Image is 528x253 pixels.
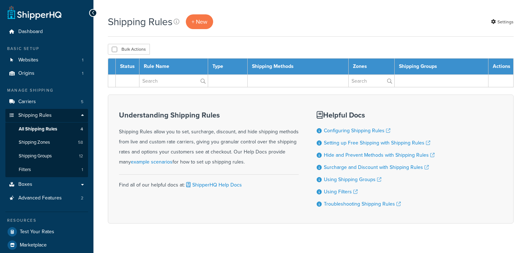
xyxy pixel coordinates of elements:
a: + New [186,14,213,29]
a: ShipperHQ Help Docs [185,181,242,189]
span: All Shipping Rules [19,126,57,132]
th: Type [208,59,248,75]
span: Websites [18,57,38,63]
h3: Understanding Shipping Rules [119,111,299,119]
button: Bulk Actions [108,44,150,55]
a: Using Filters [324,188,358,195]
a: Websites 1 [5,54,88,67]
a: Dashboard [5,25,88,38]
th: Actions [488,59,514,75]
a: ShipperHQ Home [8,5,61,20]
a: Using Shipping Groups [324,176,381,183]
span: Test Your Rates [20,229,54,235]
a: Surcharge and Discount with Shipping Rules [324,164,429,171]
a: Carriers 5 [5,95,88,109]
span: Dashboard [18,29,43,35]
li: Filters [5,163,88,176]
li: Shipping Groups [5,149,88,163]
span: Advanced Features [18,195,62,201]
div: Find all of our helpful docs at: [119,174,299,190]
a: Troubleshooting Shipping Rules [324,200,401,208]
span: 5 [81,99,83,105]
a: Origins 1 [5,67,88,80]
div: Resources [5,217,88,224]
span: 12 [79,153,83,159]
th: Rule Name [139,59,208,75]
span: Marketplace [20,242,47,248]
li: Websites [5,54,88,67]
a: Configuring Shipping Rules [324,127,390,134]
li: Origins [5,67,88,80]
span: Shipping Rules [18,112,52,119]
th: Shipping Methods [248,59,349,75]
th: Status [116,59,139,75]
th: Zones [349,59,395,75]
span: 2 [81,195,83,201]
a: Marketplace [5,239,88,252]
div: Shipping Rules allow you to set, surcharge, discount, and hide shipping methods from live and cus... [119,111,299,167]
span: Boxes [18,181,32,188]
a: Advanced Features 2 [5,192,88,205]
li: Carriers [5,95,88,109]
span: + New [192,18,207,26]
a: Setting up Free Shipping with Shipping Rules [324,139,430,147]
a: All Shipping Rules 4 [5,123,88,136]
span: 1 [82,70,83,77]
span: Filters [19,167,31,173]
li: Advanced Features [5,192,88,205]
span: Shipping Groups [19,153,52,159]
span: Carriers [18,99,36,105]
a: Settings [491,17,514,27]
span: Origins [18,70,35,77]
a: Filters 1 [5,163,88,176]
input: Search [139,75,208,87]
a: Shipping Groups 12 [5,149,88,163]
h1: Shipping Rules [108,15,173,29]
span: 1 [82,57,83,63]
a: Shipping Zones 58 [5,136,88,149]
span: 58 [78,139,83,146]
a: Boxes [5,178,88,191]
span: Shipping Zones [19,139,50,146]
h3: Helpful Docs [317,111,435,119]
li: Shipping Rules [5,109,88,177]
th: Shipping Groups [394,59,488,75]
a: Test Your Rates [5,225,88,238]
a: example scenarios [131,158,173,166]
input: Search [349,75,394,87]
div: Manage Shipping [5,87,88,93]
li: All Shipping Rules [5,123,88,136]
div: Basic Setup [5,46,88,52]
a: Shipping Rules [5,109,88,122]
a: Hide and Prevent Methods with Shipping Rules [324,151,435,159]
span: 4 [81,126,83,132]
span: 1 [82,167,83,173]
li: Shipping Zones [5,136,88,149]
